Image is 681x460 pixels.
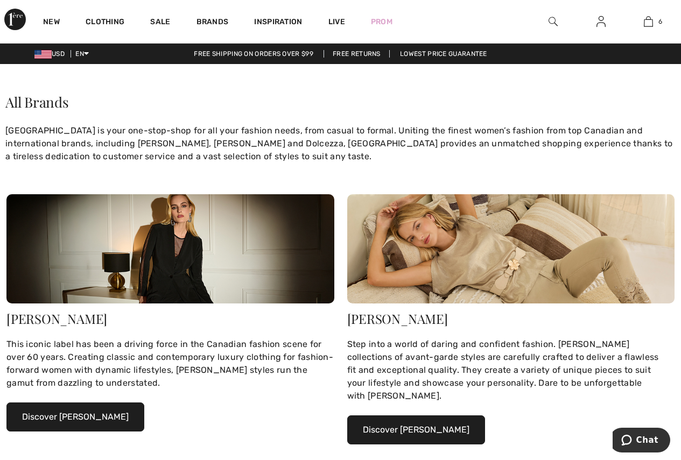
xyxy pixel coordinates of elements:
a: Clothing [86,17,124,29]
img: Frank Lyman [347,194,675,303]
a: Prom [371,16,392,27]
div: Step into a world of daring and confident fashion. [PERSON_NAME] collections of avant-garde style... [347,338,675,402]
div: [PERSON_NAME] [347,312,675,325]
img: search the website [549,15,558,28]
img: My Bag [644,15,653,28]
a: Free Returns [324,50,390,58]
a: 6 [625,15,672,28]
a: Live [328,16,345,27]
span: EN [75,50,89,58]
a: Sale [150,17,170,29]
button: Discover [PERSON_NAME] [347,415,485,444]
a: Free shipping on orders over $99 [185,50,322,58]
img: US Dollar [34,50,52,59]
img: Joseph Ribkoff [6,194,334,303]
div: This iconic label has been a driving force in the Canadian fashion scene for over 60 years. Creat... [6,338,334,390]
span: Inspiration [254,17,302,29]
button: Discover [PERSON_NAME] [6,402,144,431]
div: [PERSON_NAME] [6,312,334,325]
a: New [43,17,60,29]
img: My Info [596,15,606,28]
a: Sign In [588,15,614,29]
a: Lowest Price Guarantee [391,50,496,58]
img: 1ère Avenue [4,9,26,30]
span: 6 [658,17,662,26]
a: Brands [196,17,229,29]
span: USD [34,50,69,58]
iframe: Opens a widget where you can chat to one of our agents [613,428,670,455]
